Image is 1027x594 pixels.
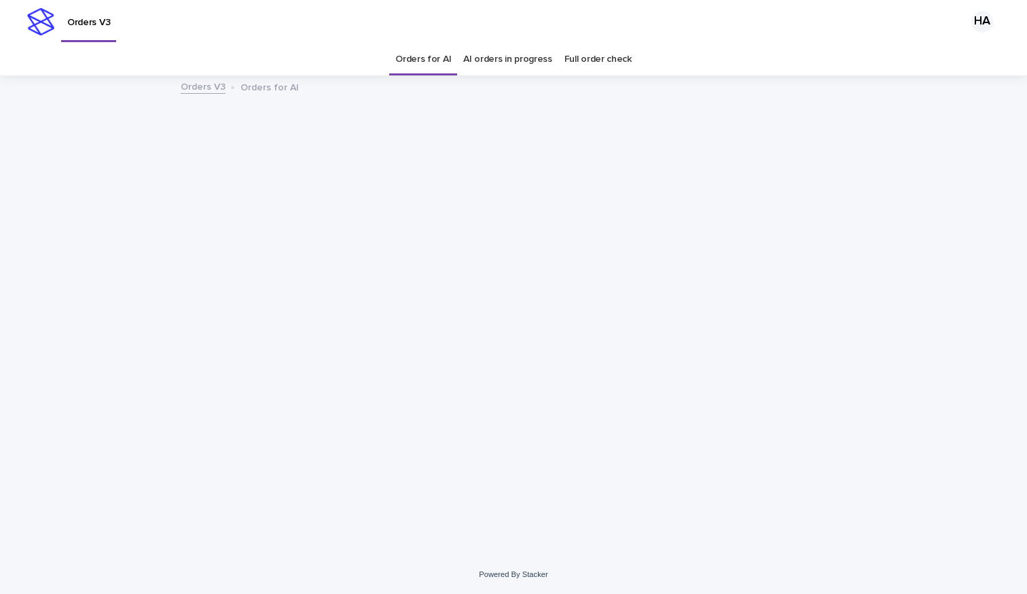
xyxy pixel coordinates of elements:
div: HA [971,11,993,33]
a: Orders for AI [395,43,451,75]
a: Powered By Stacker [479,570,547,578]
p: Orders for AI [240,79,299,94]
a: Full order check [564,43,632,75]
img: stacker-logo-s-only.png [27,8,54,35]
a: AI orders in progress [463,43,552,75]
a: Orders V3 [181,78,226,94]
